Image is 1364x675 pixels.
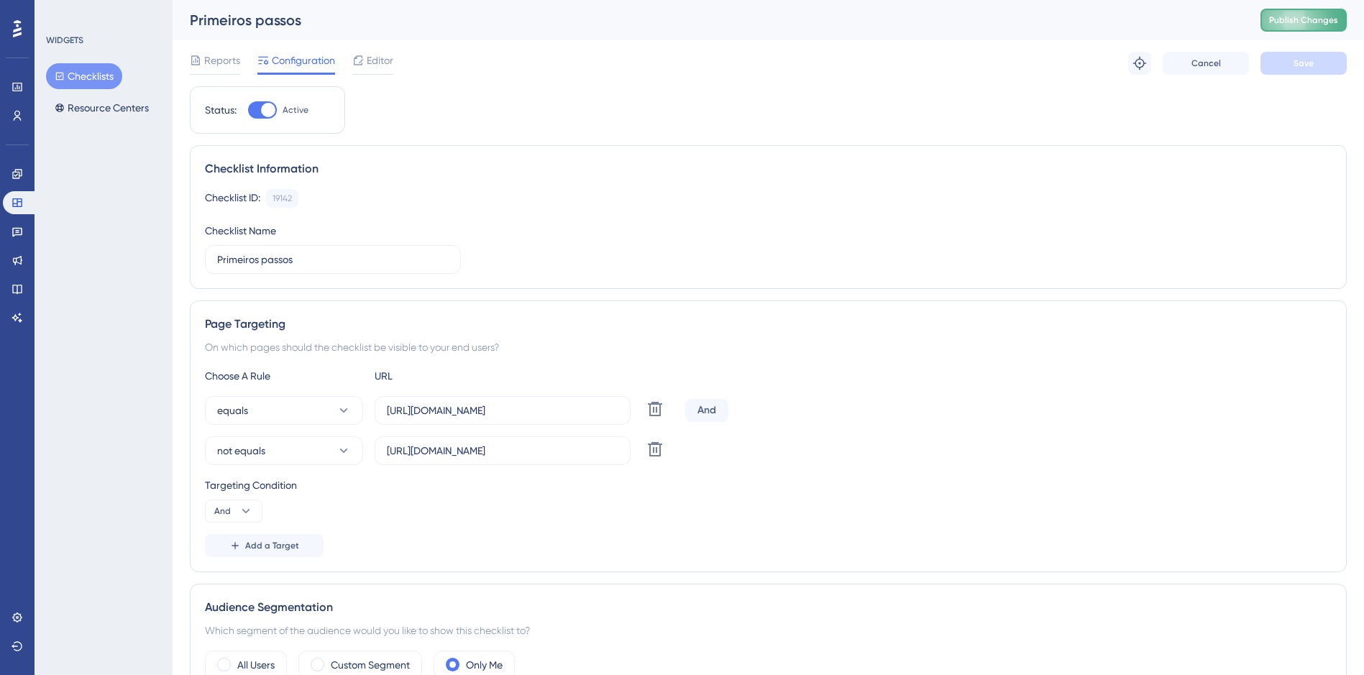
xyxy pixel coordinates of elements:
button: Add a Target [205,534,324,557]
div: URL [375,367,533,385]
span: Save [1294,58,1314,69]
div: Targeting Condition [205,477,1332,494]
div: Primeiros passos [190,10,1225,30]
span: Editor [367,52,393,69]
span: not equals [217,442,265,459]
span: Add a Target [245,540,299,551]
label: Custom Segment [331,656,410,674]
span: Cancel [1191,58,1221,69]
div: Status: [205,101,237,119]
div: 19142 [273,193,292,204]
div: On which pages should the checklist be visible to your end users? [205,339,1332,356]
div: Checklist Name [205,222,276,239]
input: yourwebsite.com/path [387,443,618,459]
div: Checklist ID: [205,189,260,208]
span: Publish Changes [1269,14,1338,26]
label: All Users [237,656,275,674]
button: equals [205,396,363,425]
input: Type your Checklist name [217,252,449,267]
label: Only Me [466,656,503,674]
button: not equals [205,436,363,465]
button: Cancel [1163,52,1249,75]
div: And [685,399,728,422]
span: And [214,505,231,517]
div: Audience Segmentation [205,599,1332,616]
div: Page Targeting [205,316,1332,333]
div: Checklist Information [205,160,1332,178]
button: Resource Centers [46,95,157,121]
div: WIDGETS [46,35,83,46]
button: Checklists [46,63,122,89]
button: Publish Changes [1260,9,1347,32]
button: And [205,500,262,523]
div: Which segment of the audience would you like to show this checklist to? [205,622,1332,639]
span: Reports [204,52,240,69]
span: Active [283,104,308,116]
span: Configuration [272,52,335,69]
span: equals [217,402,248,419]
button: Save [1260,52,1347,75]
div: Choose A Rule [205,367,363,385]
input: yourwebsite.com/path [387,403,618,418]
